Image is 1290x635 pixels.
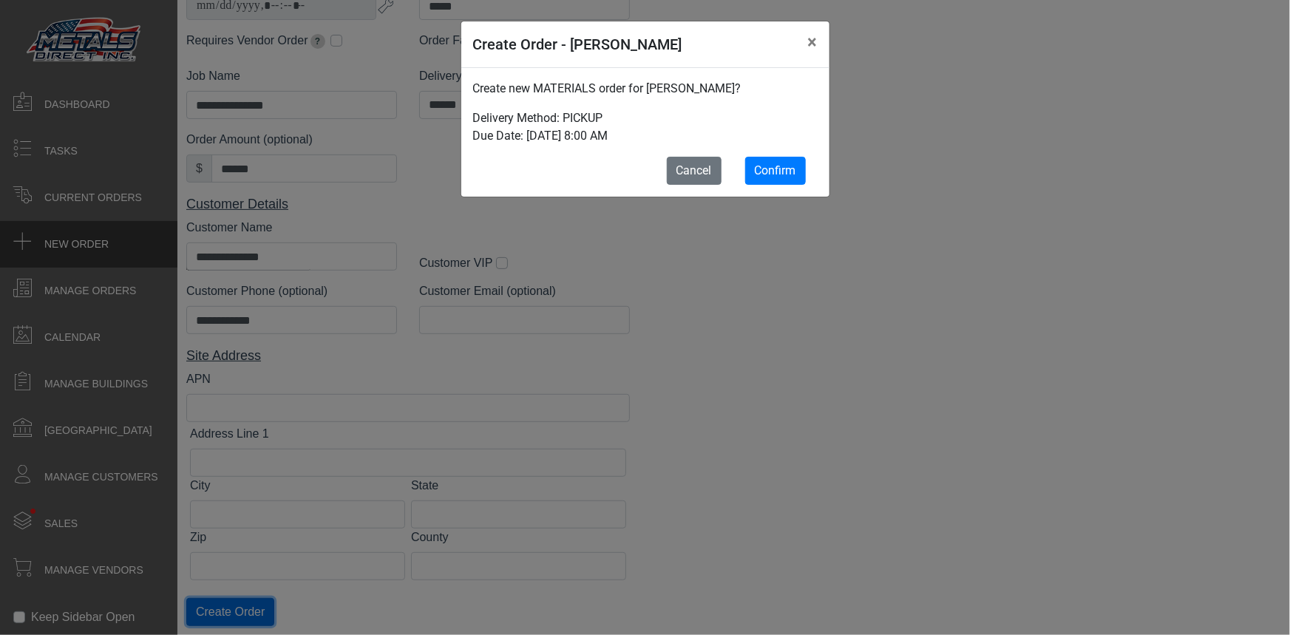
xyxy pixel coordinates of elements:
[473,80,818,98] p: Create new MATERIALS order for [PERSON_NAME]?
[745,157,806,185] button: Confirm
[667,157,722,185] button: Cancel
[755,163,796,177] span: Confirm
[796,21,829,63] button: Close
[473,109,818,145] p: Delivery Method: PICKUP Due Date: [DATE] 8:00 AM
[473,33,682,55] h5: Create Order - [PERSON_NAME]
